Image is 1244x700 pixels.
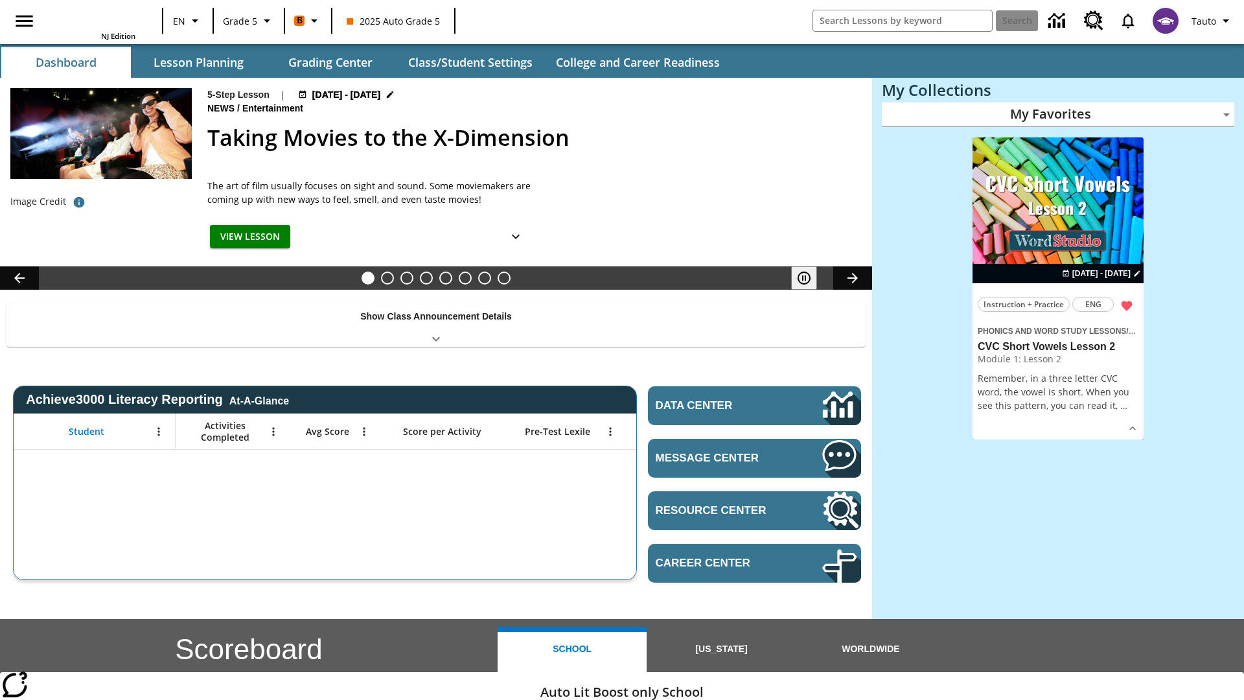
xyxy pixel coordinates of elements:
span: Instruction + Practice [984,297,1064,311]
span: / [1126,324,1135,336]
span: Phonics and Word Study Lessons [978,327,1126,336]
a: Resource Center, Will open in new tab [1076,3,1111,38]
img: avatar image [1153,8,1179,34]
button: Slide 1 Taking Movies to the X-Dimension [362,272,374,285]
h2: Taking Movies to the X-Dimension [207,121,857,154]
button: Instruction + Practice [978,297,1070,312]
span: Topic: Phonics and Word Study Lessons/CVC Short Vowels [978,323,1138,338]
span: Pre-Test Lexile [525,426,590,437]
button: ENG [1072,297,1114,312]
button: College and Career Readiness [546,47,730,78]
span: 2025 Auto Grade 5 [347,14,440,28]
button: Class/Student Settings [398,47,543,78]
p: Remember, in a three letter CVC word, the vowel is short. When you see this pattern, you can read... [978,371,1138,412]
h3: My Collections [882,81,1234,99]
span: Grade 5 [223,14,257,28]
button: Profile/Settings [1186,9,1239,32]
span: Entertainment [242,102,306,116]
button: Show Details [503,225,529,249]
a: Data Center [648,386,861,425]
span: … [1120,399,1127,412]
span: News [207,102,237,116]
button: Open Menu [264,422,283,441]
div: Home [51,4,135,41]
a: Resource Center, Will open in new tab [648,491,861,530]
span: CVC Short Vowels [1129,327,1196,336]
button: Open side menu [5,2,43,40]
span: Message Center [656,452,783,465]
button: Language: EN, Select a language [167,9,209,32]
a: Data Center [1041,3,1076,39]
button: Grading Center [266,47,395,78]
button: Select a new avatar [1145,4,1186,38]
button: Remove from Favorites [1115,294,1138,318]
button: Slide 6 Career Lesson [459,272,472,285]
input: search field [813,10,992,31]
img: Panel in front of the seats sprays water mist to the happy audience at a 4DX-equipped theater. [10,88,192,179]
button: Worldwide [796,627,945,672]
span: Tauto [1192,14,1216,28]
button: School [498,627,647,672]
button: [US_STATE] [647,627,796,672]
button: Slide 7 Making a Difference for the Planet [478,272,491,285]
button: View Lesson [210,225,290,249]
span: Achieve3000 Literacy Reporting [26,392,289,407]
button: Pause [791,266,817,290]
button: Slide 3 What's the Big Idea? [400,272,413,285]
button: Aug 22 - Aug 24 Choose Dates [295,88,398,102]
p: The art of film usually focuses on sight and sound. Some moviemakers are coming up with new ways ... [207,179,531,206]
button: Dashboard [1,47,131,78]
p: Image Credit [10,195,66,208]
span: EN [173,14,185,28]
button: Photo credit: Photo by The Asahi Shimbun via Getty Images [66,191,92,214]
p: Show Class Announcement Details [360,310,512,323]
button: Show Details [1123,419,1142,438]
button: Open Menu [149,422,168,441]
div: My Favorites [882,102,1234,127]
span: NJ Edition [101,31,135,41]
a: Message Center [648,439,861,478]
a: Notifications [1111,4,1145,38]
span: Data Center [656,399,778,412]
span: Resource Center [656,504,783,517]
button: Slide 5 Pre-release lesson [439,272,452,285]
button: Slide 4 One Idea, Lots of Hard Work [420,272,433,285]
span: B [297,12,303,29]
p: 5-Step Lesson [207,88,270,102]
span: [DATE] - [DATE] [312,88,380,102]
span: Avg Score [306,426,349,437]
h3: CVC Short Vowels Lesson 2 [978,340,1138,354]
a: Home [51,5,135,31]
div: Pause [791,266,830,290]
div: Show Class Announcement Details [6,302,866,347]
button: Open Menu [354,422,374,441]
span: Career Center [656,557,783,570]
button: Aug 25 - Aug 25 Choose Dates [1059,268,1144,279]
button: Open Menu [601,422,620,441]
span: Activities Completed [182,420,268,443]
span: Score per Activity [403,426,481,437]
a: Career Center [648,544,861,583]
span: [DATE] - [DATE] [1072,268,1131,279]
button: Slide 2 Cars of the Future? [381,272,394,285]
div: lesson details [973,137,1144,440]
button: Boost Class color is orange. Change class color [289,9,327,32]
span: | [280,88,285,102]
button: Lesson Planning [133,47,263,78]
span: ENG [1085,297,1101,311]
span: / [237,103,240,113]
button: Grade: Grade 5, Select a grade [218,9,280,32]
div: At-A-Glance [229,393,289,407]
span: Student [69,426,104,437]
button: Slide 8 Sleepless in the Animal Kingdom [498,272,511,285]
button: Lesson carousel, Next [833,266,872,290]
